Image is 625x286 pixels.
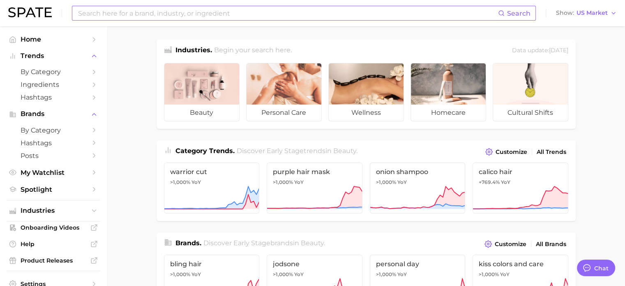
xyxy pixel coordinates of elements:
span: >1,000% [376,179,396,185]
span: wellness [329,105,404,121]
span: Onboarding Videos [21,224,86,231]
a: Help [7,238,100,250]
span: beauty [333,147,356,155]
a: onion shampoo>1,000% YoY [370,163,466,214]
span: calico hair [479,168,562,176]
a: wellness [328,63,404,121]
span: cultural shifts [493,105,568,121]
span: by Category [21,68,86,76]
span: Customize [495,241,526,248]
span: homecare [411,105,486,121]
span: YoY [501,179,510,186]
span: Help [21,240,86,248]
img: SPATE [8,7,52,17]
span: YoY [294,179,304,186]
span: YoY [397,179,407,186]
button: ShowUS Market [554,8,619,19]
a: warrior cut>1,000% YoY [164,163,260,214]
button: Industries [7,205,100,217]
span: personal day [376,260,459,268]
span: >1,000% [170,271,190,277]
a: My Watchlist [7,166,100,179]
a: Posts [7,149,100,162]
span: YoY [191,179,201,186]
span: >1,000% [273,179,293,185]
a: by Category [7,65,100,78]
span: Industries [21,207,86,214]
span: purple hair mask [273,168,356,176]
a: homecare [411,63,486,121]
span: Category Trends . [175,147,235,155]
a: calico hair+769.4% YoY [473,163,568,214]
span: Spotlight [21,186,86,193]
span: Ingredients [21,81,86,88]
a: Hashtags [7,137,100,149]
span: Trends [21,52,86,60]
span: My Watchlist [21,169,86,177]
div: Data update: [DATE] [512,45,568,56]
span: >1,000% [273,271,293,277]
span: jodsone [273,260,356,268]
span: YoY [500,271,510,278]
span: All Brands [536,241,566,248]
span: All Trends [537,149,566,156]
span: beauty [301,239,324,247]
a: Product Releases [7,254,100,267]
span: Brands [21,110,86,118]
h1: Industries. [175,45,212,56]
button: Customize [483,146,529,158]
a: by Category [7,124,100,137]
span: Brands . [175,239,201,247]
span: warrior cut [170,168,254,176]
a: Hashtags [7,91,100,104]
a: Home [7,33,100,46]
button: Trends [7,50,100,62]
span: >1,000% [170,179,190,185]
a: Ingredients [7,78,100,91]
a: Spotlight [7,183,100,196]
button: Brands [7,108,100,120]
a: purple hair mask>1,000% YoY [267,163,362,214]
span: Show [556,11,574,15]
span: personal care [247,105,321,121]
a: All Brands [534,239,568,250]
span: Discover Early Stage trends in . [237,147,357,155]
span: onion shampoo [376,168,459,176]
span: US Market [577,11,608,15]
h2: Begin your search here. [214,45,292,56]
span: kiss colors and care [479,260,562,268]
a: All Trends [535,146,568,158]
span: >1,000% [479,271,499,277]
span: YoY [294,271,304,278]
span: Search [507,9,530,17]
span: Hashtags [21,93,86,101]
span: by Category [21,126,86,134]
span: bling hair [170,260,254,268]
a: beauty [164,63,240,121]
span: Posts [21,152,86,160]
span: >1,000% [376,271,396,277]
span: Customize [496,149,527,156]
span: Product Releases [21,257,86,264]
a: Onboarding Videos [7,221,100,234]
span: YoY [191,271,201,278]
span: Home [21,35,86,43]
button: Customize [482,238,528,250]
a: personal care [246,63,322,121]
span: Hashtags [21,139,86,147]
span: beauty [164,105,239,121]
span: YoY [397,271,407,278]
span: +769.4% [479,179,500,185]
span: Discover Early Stage brands in . [203,239,325,247]
input: Search here for a brand, industry, or ingredient [77,6,498,20]
a: cultural shifts [493,63,568,121]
